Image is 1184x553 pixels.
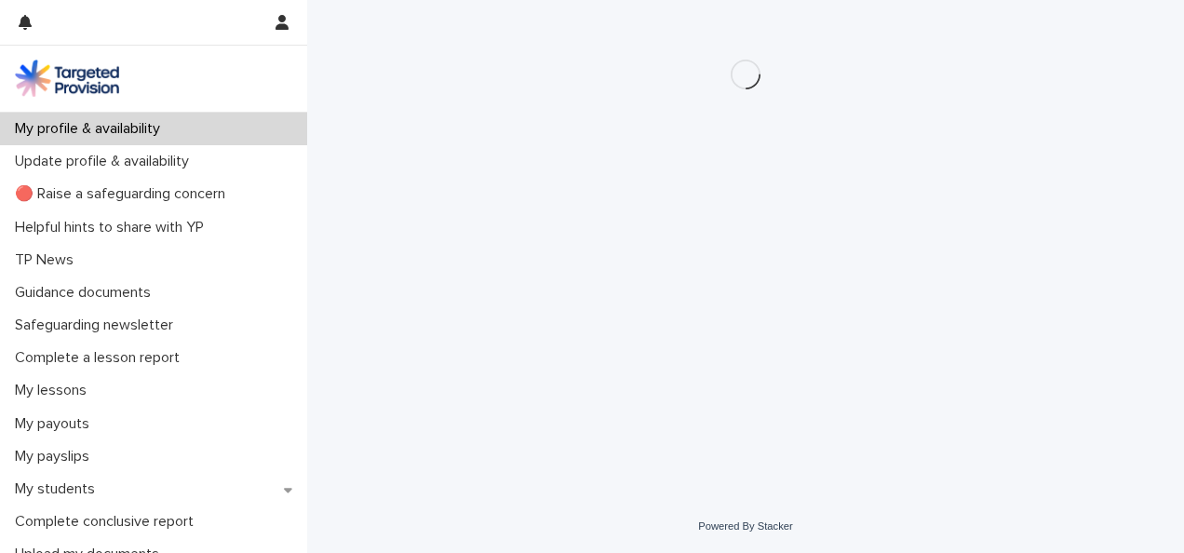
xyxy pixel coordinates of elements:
[7,317,188,334] p: Safeguarding newsletter
[7,480,110,498] p: My students
[7,153,204,170] p: Update profile & availability
[7,120,175,138] p: My profile & availability
[698,520,792,532] a: Powered By Stacker
[7,251,88,269] p: TP News
[7,513,209,531] p: Complete conclusive report
[7,415,104,433] p: My payouts
[7,382,101,399] p: My lessons
[7,219,219,236] p: Helpful hints to share with YP
[7,284,166,302] p: Guidance documents
[7,349,195,367] p: Complete a lesson report
[7,185,240,203] p: 🔴 Raise a safeguarding concern
[7,448,104,465] p: My payslips
[15,60,119,97] img: M5nRWzHhSzIhMunXDL62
